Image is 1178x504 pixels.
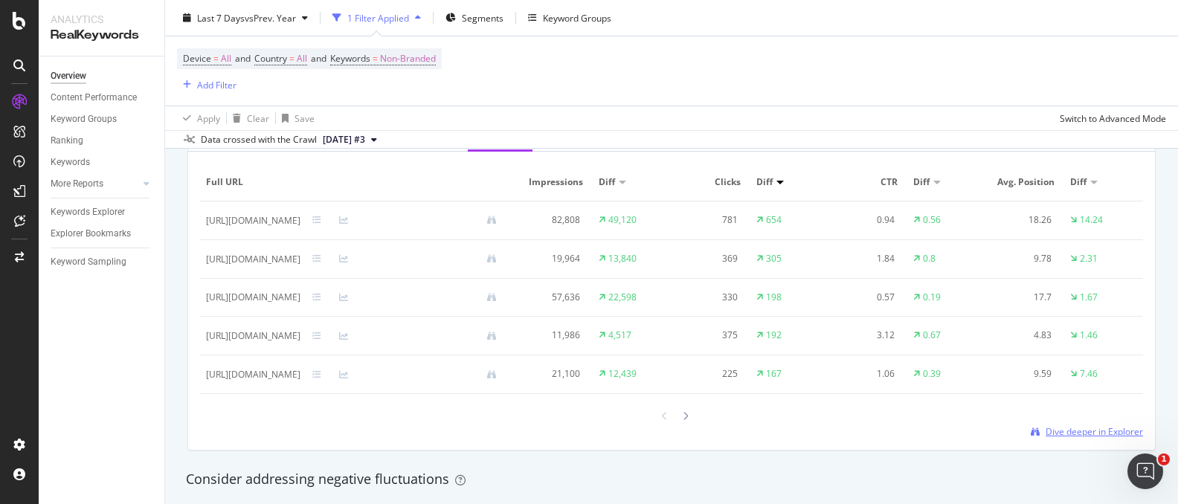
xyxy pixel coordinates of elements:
button: Last 7 DaysvsPrev. Year [177,6,314,30]
span: Diff [1070,175,1087,189]
div: Content Performance [51,90,137,106]
div: 57,636 [521,291,581,304]
div: 17.7 [992,291,1052,304]
a: More Reports [51,176,139,192]
div: Keyword Groups [543,11,611,24]
span: Diff [599,175,615,189]
div: RealKeywords [51,27,152,44]
span: Diff [756,175,773,189]
div: 330 [677,291,738,304]
div: 1 Filter Applied [347,11,409,24]
div: 2.31 [1080,252,1098,265]
div: 4,517 [608,329,631,342]
div: 305 [766,252,782,265]
span: vs Prev. Year [245,11,296,24]
div: [URL][DOMAIN_NAME] [206,291,300,304]
span: = [213,52,219,65]
a: Ranking [51,133,154,149]
button: Save [276,106,315,130]
div: 1.84 [834,252,895,265]
div: [URL][DOMAIN_NAME] [206,214,300,227]
div: 0.8 [923,252,936,265]
div: 1.67 [1080,291,1098,304]
div: 0.56 [923,213,941,227]
span: Clicks [677,175,741,189]
div: 0.39 [923,367,941,381]
div: 225 [677,367,738,381]
span: CTR [834,175,898,189]
span: Full URL [206,175,505,189]
span: 2025 Oct. 1st #3 [323,133,365,146]
button: Segments [440,6,509,30]
div: 14.24 [1080,213,1103,227]
a: Dive deeper in Explorer [1031,425,1143,438]
a: Keyword Groups [51,112,154,127]
div: 198 [766,291,782,304]
div: Switch to Advanced Mode [1060,112,1166,124]
div: Keywords Explorer [51,204,125,220]
div: 12,439 [608,367,637,381]
span: and [311,52,326,65]
div: 9.59 [992,367,1052,381]
div: 4.83 [992,329,1052,342]
span: = [289,52,294,65]
span: = [373,52,378,65]
div: 1.46 [1080,329,1098,342]
div: Keywords [51,155,90,170]
div: 3.12 [834,329,895,342]
span: Impressions [521,175,584,189]
div: 369 [677,252,738,265]
div: Save [294,112,315,124]
div: 781 [677,213,738,227]
div: Ranking [51,133,83,149]
div: 654 [766,213,782,227]
div: 9.78 [992,252,1052,265]
div: Clear [247,112,269,124]
button: Apply [177,106,220,130]
div: Overview [51,68,86,84]
span: Avg. Position [992,175,1055,189]
span: Keywords [330,52,370,65]
div: 82,808 [521,213,581,227]
div: 192 [766,329,782,342]
span: and [235,52,251,65]
a: Keywords Explorer [51,204,154,220]
a: Overview [51,68,154,84]
div: Apply [197,112,220,124]
button: [DATE] #3 [317,131,383,149]
span: All [221,48,231,69]
span: Country [254,52,287,65]
div: 18.26 [992,213,1052,227]
span: Device [183,52,211,65]
div: 0.67 [923,329,941,342]
iframe: Intercom live chat [1127,453,1163,489]
button: Add Filter [177,76,236,94]
span: Diff [913,175,930,189]
button: 1 Filter Applied [326,6,427,30]
span: Dive deeper in Explorer [1046,425,1143,438]
div: 11,986 [521,329,581,342]
div: 375 [677,329,738,342]
div: More Reports [51,176,103,192]
div: Keyword Sampling [51,254,126,270]
span: Segments [462,11,503,24]
span: 1 [1158,453,1170,465]
div: 49,120 [608,213,637,227]
div: Keyword Groups [51,112,117,127]
div: [URL][DOMAIN_NAME] [206,329,300,343]
button: Switch to Advanced Mode [1054,106,1166,130]
span: Non-Branded [380,48,436,69]
a: Content Performance [51,90,154,106]
span: Last 7 Days [197,11,245,24]
div: 0.19 [923,291,941,304]
div: [URL][DOMAIN_NAME] [206,253,300,266]
div: 13,840 [608,252,637,265]
div: 1.06 [834,367,895,381]
div: Add Filter [197,78,236,91]
div: 7.46 [1080,367,1098,381]
div: 22,598 [608,291,637,304]
button: Clear [227,106,269,130]
a: Explorer Bookmarks [51,226,154,242]
div: 167 [766,367,782,381]
div: 19,964 [521,252,581,265]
